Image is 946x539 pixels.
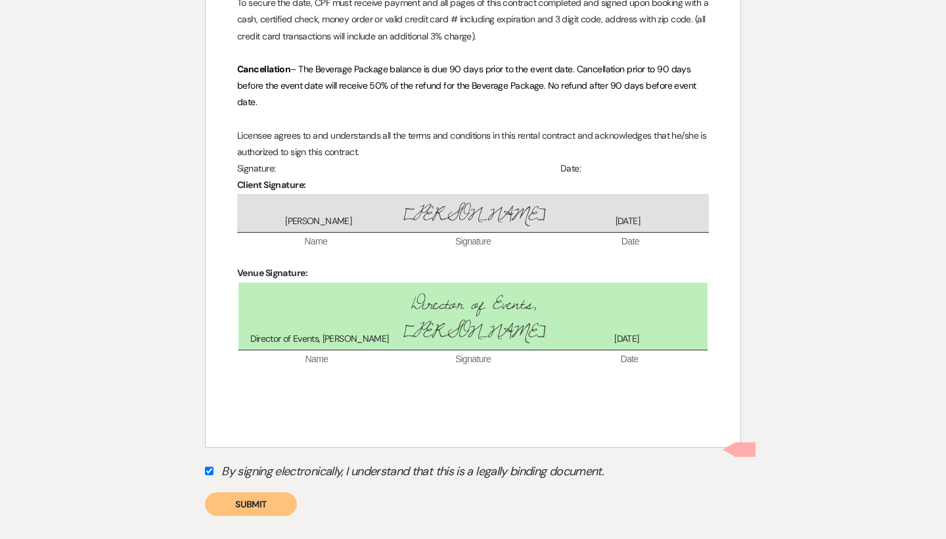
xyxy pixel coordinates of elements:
span: Date [552,235,709,248]
strong: Client Signature: [237,179,305,191]
strong: Venue Signature: [237,267,307,279]
strong: Cancellation [237,63,290,75]
span: [DATE] [551,215,705,228]
span: – The Beverage Package balance is due 90 days prior to the event date. Cancellation prior to 90 d... [237,63,698,108]
button: Submit [205,492,297,516]
span: Signature [394,235,551,248]
span: Signature [395,353,551,366]
span: Name [237,235,394,248]
span: Director of Events, [PERSON_NAME] [396,289,550,345]
span: [PERSON_NAME] [395,200,550,229]
span: Date [551,353,708,366]
p: Signature: Date: [237,160,709,177]
span: Director of Events, [PERSON_NAME] [242,333,396,346]
p: Licensee agrees to and understands all the terms and conditions in this rental contract and ackno... [237,128,709,160]
span: [DATE] [550,333,704,346]
label: By signing electronically, I understand that this is a legally binding document. [205,461,741,486]
input: By signing electronically, I understand that this is a legally binding document. [205,467,214,475]
span: [PERSON_NAME] [241,215,395,228]
span: Name [238,353,395,366]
